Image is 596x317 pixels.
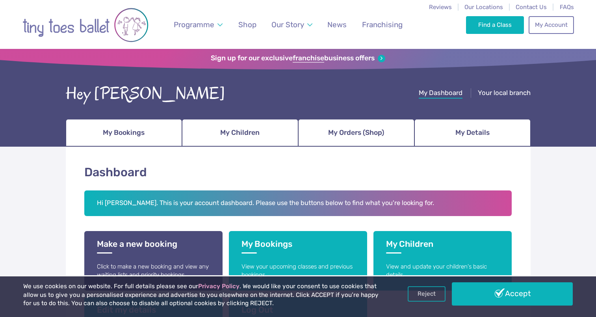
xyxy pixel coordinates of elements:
h1: Dashboard [84,164,512,181]
h2: Hi [PERSON_NAME]. This is your account dashboard. Please use the buttons below to find what you'r... [84,190,512,216]
a: My Account [529,16,574,34]
div: Hey [PERSON_NAME] [66,82,225,106]
a: Accept [452,282,572,305]
a: Contact Us [516,4,547,11]
a: News [324,15,351,34]
img: tiny toes ballet [22,5,149,45]
span: Your local branch [478,89,531,97]
span: Our Story [271,20,304,29]
a: Reviews [429,4,452,11]
p: We use cookies on our website. For full details please see our . We would like your consent to us... [23,282,380,308]
h3: My Children [386,239,499,254]
a: Programme [170,15,226,34]
a: FAQs [560,4,574,11]
p: View your upcoming classes and previous bookings. [241,263,355,280]
a: Our Story [267,15,316,34]
span: My Children [220,126,260,140]
a: Franchising [358,15,406,34]
span: My Orders (Shop) [328,126,384,140]
a: Sign up for our exclusivefranchisebusiness offers [211,54,385,63]
a: My Details [414,119,531,147]
h3: My Bookings [241,239,355,254]
a: Our Locations [464,4,503,11]
span: Franchising [362,20,403,29]
a: Make a new booking Click to make a new booking and view any waiting lists and priority bookings. [84,231,223,291]
span: News [327,20,347,29]
p: Click to make a new booking and view any waiting lists and priority bookings. [97,263,210,280]
span: My Details [455,126,490,140]
span: Programme [174,20,214,29]
a: My Bookings [66,119,182,147]
a: Find a Class [466,16,524,34]
a: Privacy Policy [198,283,240,290]
a: Your local branch [478,89,531,99]
a: My Children [182,119,298,147]
a: My Orders (Shop) [298,119,414,147]
a: My Bookings View your upcoming classes and previous bookings. [229,231,367,291]
a: Reject [408,286,446,301]
h3: Make a new booking [97,239,210,254]
a: My Children View and update your children's basic details. [373,231,512,291]
a: Shop [234,15,260,34]
strong: franchise [293,54,324,63]
span: My Bookings [103,126,145,140]
span: Shop [238,20,256,29]
p: View and update your children's basic details. [386,263,499,280]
